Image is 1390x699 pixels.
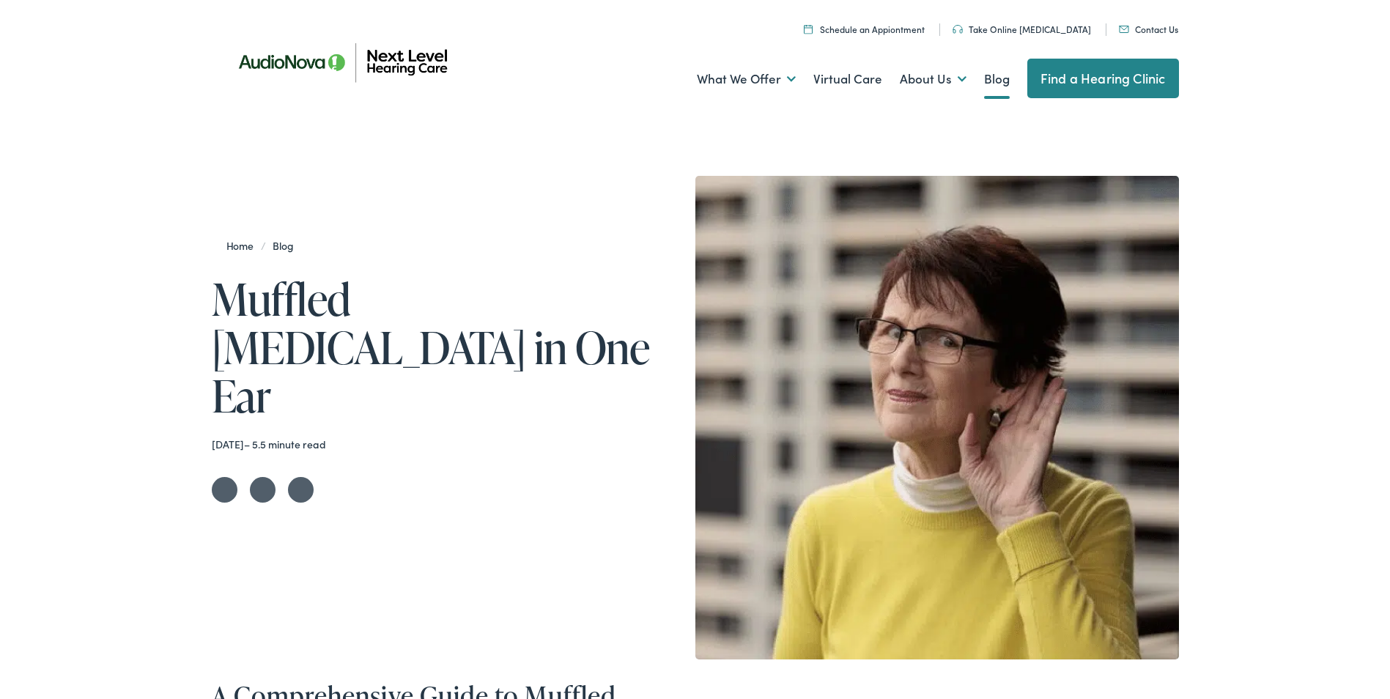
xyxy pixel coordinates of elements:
a: About Us [900,52,966,106]
a: Share on Twitter [212,477,237,503]
a: Find a Hearing Clinic [1027,59,1179,98]
span: / [226,238,301,253]
a: Home [226,238,261,253]
a: What We Offer [697,52,796,106]
a: Take Online [MEDICAL_DATA] [953,23,1091,35]
a: Share on Facebook [250,477,276,503]
a: Share on LinkedIn [288,477,314,503]
a: Blog [265,238,300,253]
img: An icon symbolizing headphones, colored in teal, suggests audio-related services or features. [953,25,963,34]
a: Schedule an Appiontment [804,23,925,35]
img: Calendar icon representing the ability to schedule a hearing test or hearing aid appointment at N... [804,24,813,34]
a: Blog [984,52,1010,106]
img: An icon representing mail communication is presented in a unique teal color. [1119,26,1129,33]
time: [DATE] [212,437,244,451]
h1: Muffled [MEDICAL_DATA] in One Ear [212,275,657,420]
a: Virtual Care [813,52,882,106]
img: woman having trouble hearing [695,176,1179,659]
a: Contact Us [1119,23,1178,35]
div: – 5.5 minute read [212,438,657,451]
